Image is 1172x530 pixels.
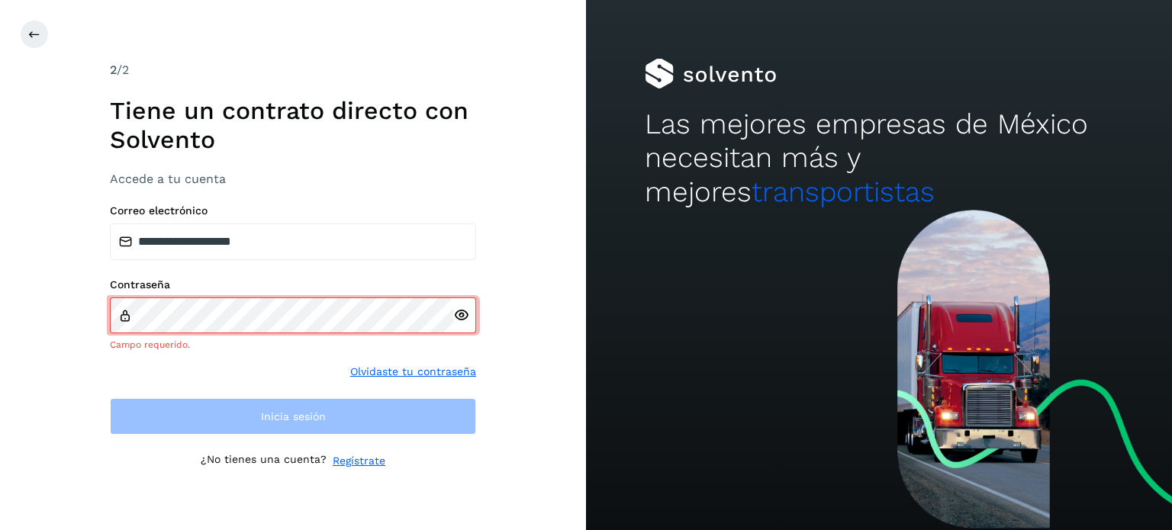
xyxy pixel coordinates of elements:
[110,278,476,291] label: Contraseña
[110,338,476,352] div: Campo requerido.
[645,108,1113,209] h2: Las mejores empresas de México necesitan más y mejores
[110,172,476,186] h3: Accede a tu cuenta
[110,204,476,217] label: Correo electrónico
[261,411,326,422] span: Inicia sesión
[110,96,476,155] h1: Tiene un contrato directo con Solvento
[110,61,476,79] div: /2
[350,364,476,380] a: Olvidaste tu contraseña
[333,453,385,469] a: Regístrate
[110,63,117,77] span: 2
[110,398,476,435] button: Inicia sesión
[201,453,327,469] p: ¿No tienes una cuenta?
[752,175,935,208] span: transportistas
